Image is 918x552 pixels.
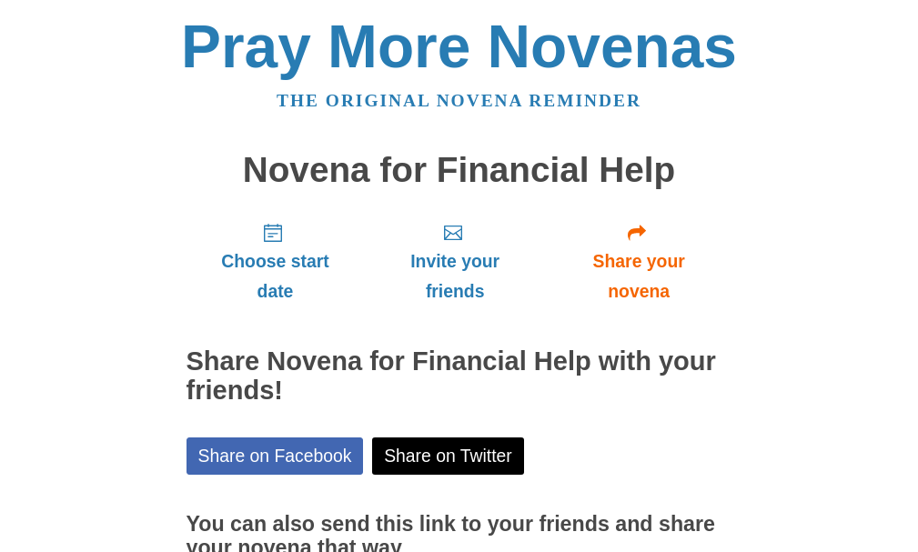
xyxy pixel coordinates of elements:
h1: Novena for Financial Help [187,151,732,190]
a: Share on Facebook [187,437,364,475]
span: Choose start date [205,246,347,306]
a: Share on Twitter [372,437,524,475]
a: Pray More Novenas [181,13,737,80]
a: Choose start date [187,207,365,316]
a: Share your novena [546,207,732,316]
a: Invite your friends [364,207,545,316]
a: The original novena reminder [277,91,641,110]
h2: Share Novena for Financial Help with your friends! [187,347,732,406]
span: Share your novena [564,246,714,306]
span: Invite your friends [382,246,527,306]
